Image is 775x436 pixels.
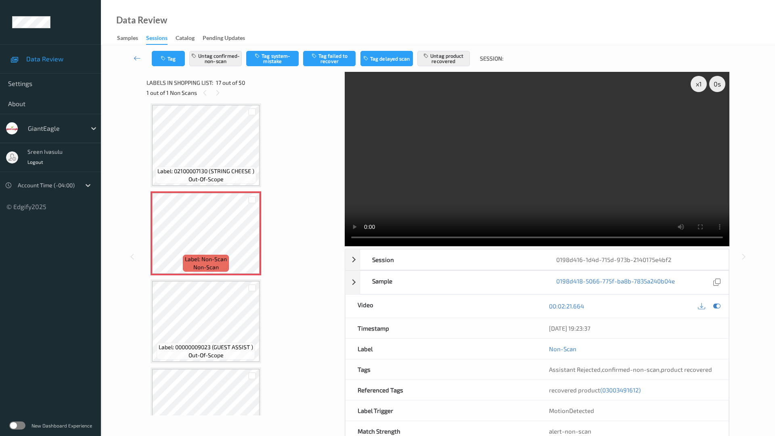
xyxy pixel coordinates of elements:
div: Tags [346,359,537,379]
a: 0198d418-5066-775f-ba8b-7835a240b04e [556,277,675,288]
div: 1 out of 1 Non Scans [147,88,339,98]
div: Data Review [116,16,167,24]
span: Session: [480,55,503,63]
span: Assistant Rejected [549,366,601,373]
button: Tag failed to recover [303,51,356,66]
div: 0 s [709,76,725,92]
div: Session [360,249,545,270]
div: Samples [117,34,138,44]
div: Catalog [176,34,195,44]
a: Sessions [146,33,176,45]
span: Label: 02100007130 (STRING CHEESE ) [157,167,254,175]
div: Pending Updates [203,34,245,44]
span: confirmed-non-scan [602,366,660,373]
button: Tag [152,51,185,66]
button: Untag product recovered [417,51,470,66]
div: alert-non-scan [549,427,716,435]
div: Timestamp [346,318,537,338]
div: Sample0198d418-5066-775f-ba8b-7835a240b04e [345,270,729,294]
div: Session0198d416-1d4d-715d-973b-2140175e4bf2 [345,249,729,270]
a: Pending Updates [203,33,253,44]
span: 17 out of 50 [216,79,245,87]
div: 0198d416-1d4d-715d-973b-2140175e4bf2 [544,249,729,270]
a: Catalog [176,33,203,44]
div: Label [346,339,537,359]
div: Video [346,295,537,318]
div: x 1 [691,76,707,92]
button: Tag delayed scan [360,51,413,66]
div: Label Trigger [346,400,537,421]
button: Tag system-mistake [246,51,299,66]
span: non-scan [193,263,219,271]
span: (03003491612) [600,386,641,394]
div: Sessions [146,34,168,45]
span: out-of-scope [189,175,224,183]
div: MotionDetected [537,400,729,421]
a: 00:02:21.664 [549,302,584,310]
span: , , [549,366,712,373]
span: recovered product [549,386,641,394]
div: Referenced Tags [346,380,537,400]
span: out-of-scope [189,351,224,359]
a: Non-Scan [549,345,576,353]
a: Samples [117,33,146,44]
button: Untag confirmed-non-scan [189,51,242,66]
span: Labels in shopping list: [147,79,213,87]
span: Label: Non-Scan [185,255,227,263]
div: Sample [360,271,545,294]
span: Label: 00000009023 (GUEST ASSIST ) [159,343,253,351]
span: product recovered [661,366,712,373]
div: [DATE] 19:23:37 [549,324,716,332]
